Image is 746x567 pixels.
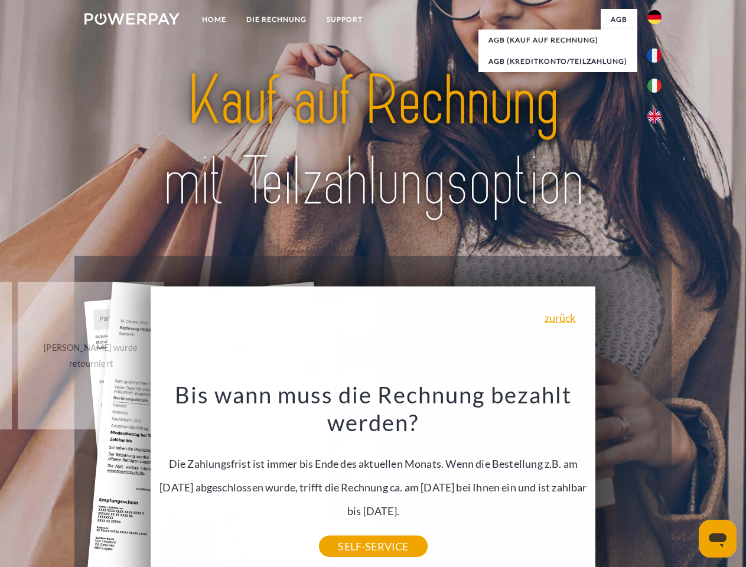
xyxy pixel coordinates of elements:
[545,312,576,323] a: zurück
[25,340,158,372] div: [PERSON_NAME] wurde retourniert
[647,10,662,24] img: de
[601,9,637,30] a: agb
[478,51,637,72] a: AGB (Kreditkonto/Teilzahlung)
[317,9,373,30] a: SUPPORT
[236,9,317,30] a: DIE RECHNUNG
[192,9,236,30] a: Home
[699,520,737,558] iframe: Schaltfläche zum Öffnen des Messaging-Fensters
[647,109,662,123] img: en
[158,380,589,437] h3: Bis wann muss die Rechnung bezahlt werden?
[113,57,633,226] img: title-powerpay_de.svg
[647,79,662,93] img: it
[84,13,180,25] img: logo-powerpay-white.svg
[478,30,637,51] a: AGB (Kauf auf Rechnung)
[158,380,589,546] div: Die Zahlungsfrist ist immer bis Ende des aktuellen Monats. Wenn die Bestellung z.B. am [DATE] abg...
[319,536,427,557] a: SELF-SERVICE
[647,48,662,63] img: fr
